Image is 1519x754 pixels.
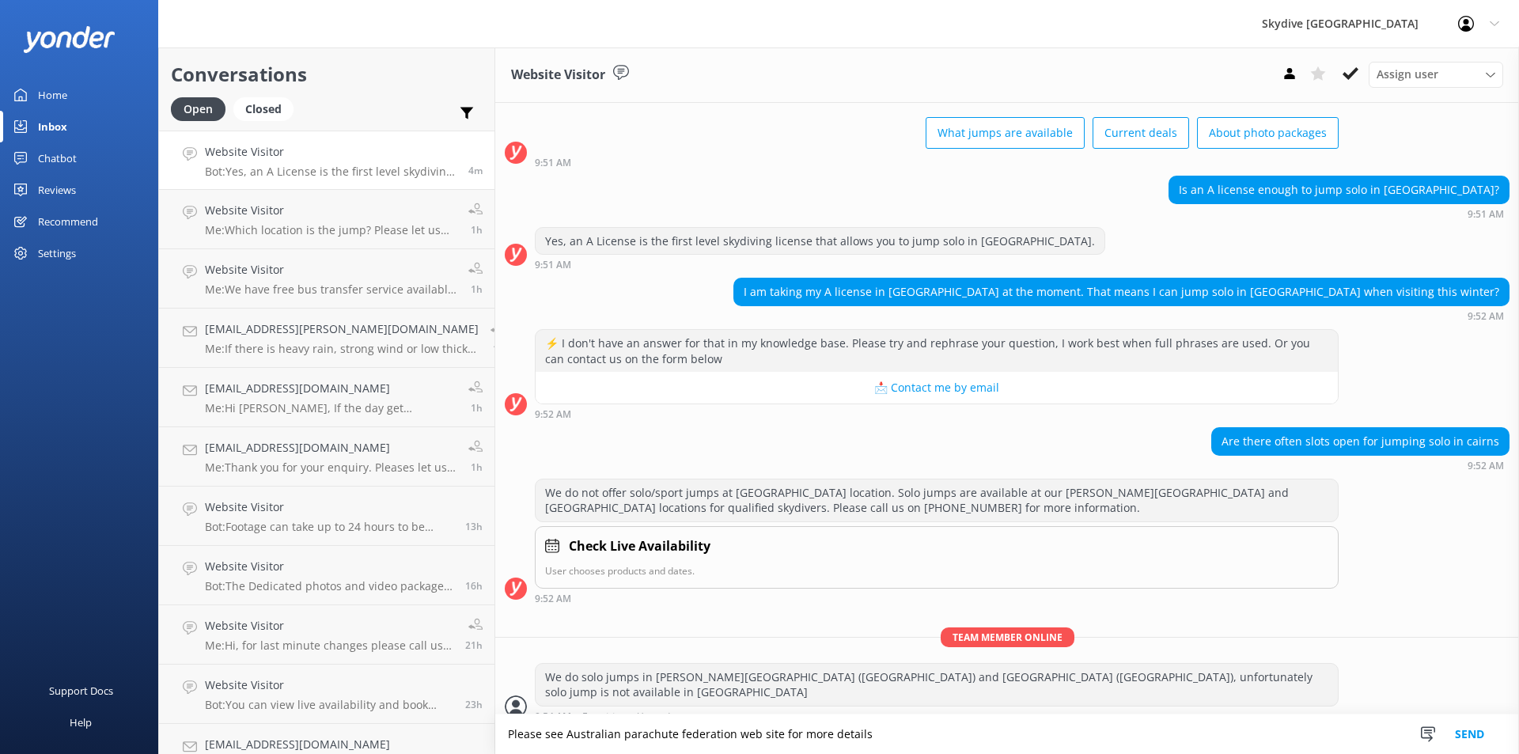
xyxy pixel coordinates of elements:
[38,206,98,237] div: Recommend
[233,100,301,117] a: Closed
[205,223,456,237] p: Me: Which location is the jump? Please let us know the booking ID?
[1212,428,1509,455] div: Are there often slots open for jumping solo in cairns
[205,498,453,516] h4: Website Visitor
[465,698,483,711] span: 10:21am 11-Aug-2025 (UTC +10:00) Australia/Brisbane
[536,372,1338,404] button: 📩 Contact me by email
[159,605,494,665] a: Website VisitorMe:Hi, for last minute changes please call us on [PHONE_NUMBER]21h
[582,712,625,722] span: Enquiries
[205,380,456,397] h4: [EMAIL_ADDRESS][DOMAIN_NAME]
[205,401,456,415] p: Me: Hi [PERSON_NAME], If the day get cancelled due to the weather we will issue a full refund or ...
[205,736,460,753] h4: [EMAIL_ADDRESS][DOMAIN_NAME]
[535,157,1339,168] div: 09:51am 12-Aug-2025 (UTC +10:00) Australia/Brisbane
[205,282,456,297] p: Me: We have free bus transfer service available from town. We will drop you off to the same spot ...
[536,228,1104,255] div: Yes, an A License is the first level skydiving license that allows you to jump solo in [GEOGRAPHI...
[1468,461,1504,471] strong: 9:52 AM
[535,594,571,604] strong: 9:52 AM
[734,278,1509,305] div: I am taking my A license in [GEOGRAPHIC_DATA] at the moment. That means I can jump solo in [GEOGR...
[535,712,571,722] strong: 9:54 AM
[233,97,294,121] div: Closed
[941,627,1074,647] span: Team member online
[1169,176,1509,203] div: Is an A license enough to jump solo in [GEOGRAPHIC_DATA]?
[171,59,483,89] h2: Conversations
[205,460,456,475] p: Me: Thank you for your enquiry. Pleases let us know which location you are looking for? If you ha...
[159,190,494,249] a: Website VisitorMe:Which location is the jump? Please let us know the booking ID?1h
[536,479,1338,521] div: We do not offer solo/sport jumps at [GEOGRAPHIC_DATA] location. Solo jumps are available at our [...
[1377,66,1438,83] span: Assign user
[465,638,483,652] span: 12:06pm 11-Aug-2025 (UTC +10:00) Australia/Brisbane
[1197,117,1339,149] button: About photo packages
[38,142,77,174] div: Chatbot
[205,202,456,219] h4: Website Visitor
[545,563,1328,578] p: User chooses products and dates.
[171,97,225,121] div: Open
[38,237,76,269] div: Settings
[535,410,571,419] strong: 9:52 AM
[465,579,483,593] span: 05:08pm 11-Aug-2025 (UTC +10:00) Australia/Brisbane
[205,617,453,635] h4: Website Visitor
[1169,208,1510,219] div: 09:51am 12-Aug-2025 (UTC +10:00) Australia/Brisbane
[205,579,453,593] p: Bot: The Dedicated photos and video package includes a dedicated camera flyer who captures your e...
[535,408,1339,419] div: 09:52am 12-Aug-2025 (UTC +10:00) Australia/Brisbane
[205,638,453,653] p: Me: Hi, for last minute changes please call us on [PHONE_NUMBER]
[159,487,494,546] a: Website VisitorBot:Footage can take up to 24 hours to be ready. If it has been more than 24 hours...
[1440,714,1499,754] button: Send
[159,427,494,487] a: [EMAIL_ADDRESS][DOMAIN_NAME]Me:Thank you for your enquiry. Pleases let us know which location you...
[1093,117,1189,149] button: Current deals
[495,714,1519,754] textarea: Please see Australian parachute federation web site for more details
[205,698,453,712] p: Bot: You can view live availability and book your [GEOGRAPHIC_DATA] Wollongong Tandem Skydive onl...
[733,310,1510,321] div: 09:52am 12-Aug-2025 (UTC +10:00) Australia/Brisbane
[159,546,494,605] a: Website VisitorBot:The Dedicated photos and video package includes a dedicated camera flyer who c...
[535,593,1339,604] div: 09:52am 12-Aug-2025 (UTC +10:00) Australia/Brisbane
[24,26,115,52] img: yonder-white-logo.png
[171,100,233,117] a: Open
[205,165,456,179] p: Bot: Yes, an A License is the first level skydiving license that allows you to jump solo in [GEOG...
[535,259,1105,270] div: 09:51am 12-Aug-2025 (UTC +10:00) Australia/Brisbane
[49,675,113,707] div: Support Docs
[1211,460,1510,471] div: 09:52am 12-Aug-2025 (UTC +10:00) Australia/Brisbane
[159,309,494,368] a: [EMAIL_ADDRESS][PERSON_NAME][DOMAIN_NAME]Me:If there is heavy rain, strong wind or low thick clou...
[159,665,494,724] a: Website VisitorBot:You can view live availability and book your [GEOGRAPHIC_DATA] Wollongong Tand...
[205,320,479,338] h4: [EMAIL_ADDRESS][PERSON_NAME][DOMAIN_NAME]
[159,368,494,427] a: [EMAIL_ADDRESS][DOMAIN_NAME]Me:Hi [PERSON_NAME], If the day get cancelled due to the weather we w...
[159,131,494,190] a: Website VisitorBot:Yes, an A License is the first level skydiving license that allows you to jump...
[536,330,1338,372] div: ⚡ I don't have an answer for that in my knowledge base. Please try and rephrase your question, I ...
[70,707,92,738] div: Help
[468,164,483,177] span: 09:51am 12-Aug-2025 (UTC +10:00) Australia/Brisbane
[38,79,67,111] div: Home
[493,342,505,355] span: 08:33am 12-Aug-2025 (UTC +10:00) Australia/Brisbane
[205,520,453,534] p: Bot: Footage can take up to 24 hours to be ready. If it has been more than 24 hours since your sk...
[535,158,571,168] strong: 9:51 AM
[926,117,1085,149] button: What jumps are available
[569,536,710,557] h4: Check Live Availability
[1468,210,1504,219] strong: 9:51 AM
[471,401,483,415] span: 08:30am 12-Aug-2025 (UTC +10:00) Australia/Brisbane
[205,439,456,457] h4: [EMAIL_ADDRESS][DOMAIN_NAME]
[471,282,483,296] span: 08:35am 12-Aug-2025 (UTC +10:00) Australia/Brisbane
[535,260,571,270] strong: 9:51 AM
[205,676,453,694] h4: Website Visitor
[535,710,1339,722] div: 09:54am 12-Aug-2025 (UTC +10:00) Australia/Brisbane
[631,712,670,722] span: • Unread
[1468,312,1504,321] strong: 9:52 AM
[205,558,453,575] h4: Website Visitor
[159,249,494,309] a: Website VisitorMe:We have free bus transfer service available from town. We will drop you off to ...
[205,143,456,161] h4: Website Visitor
[471,460,483,474] span: 08:24am 12-Aug-2025 (UTC +10:00) Australia/Brisbane
[536,664,1338,706] div: We do solo jumps in [PERSON_NAME][GEOGRAPHIC_DATA] ([GEOGRAPHIC_DATA]) and [GEOGRAPHIC_DATA] ([GE...
[465,520,483,533] span: 08:15pm 11-Aug-2025 (UTC +10:00) Australia/Brisbane
[205,342,479,356] p: Me: If there is heavy rain, strong wind or low thick cloud coverage, we will cancel and reschedul...
[511,65,605,85] h3: Website Visitor
[38,174,76,206] div: Reviews
[471,223,483,237] span: 08:36am 12-Aug-2025 (UTC +10:00) Australia/Brisbane
[1369,62,1503,87] div: Assign User
[38,111,67,142] div: Inbox
[205,261,456,278] h4: Website Visitor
